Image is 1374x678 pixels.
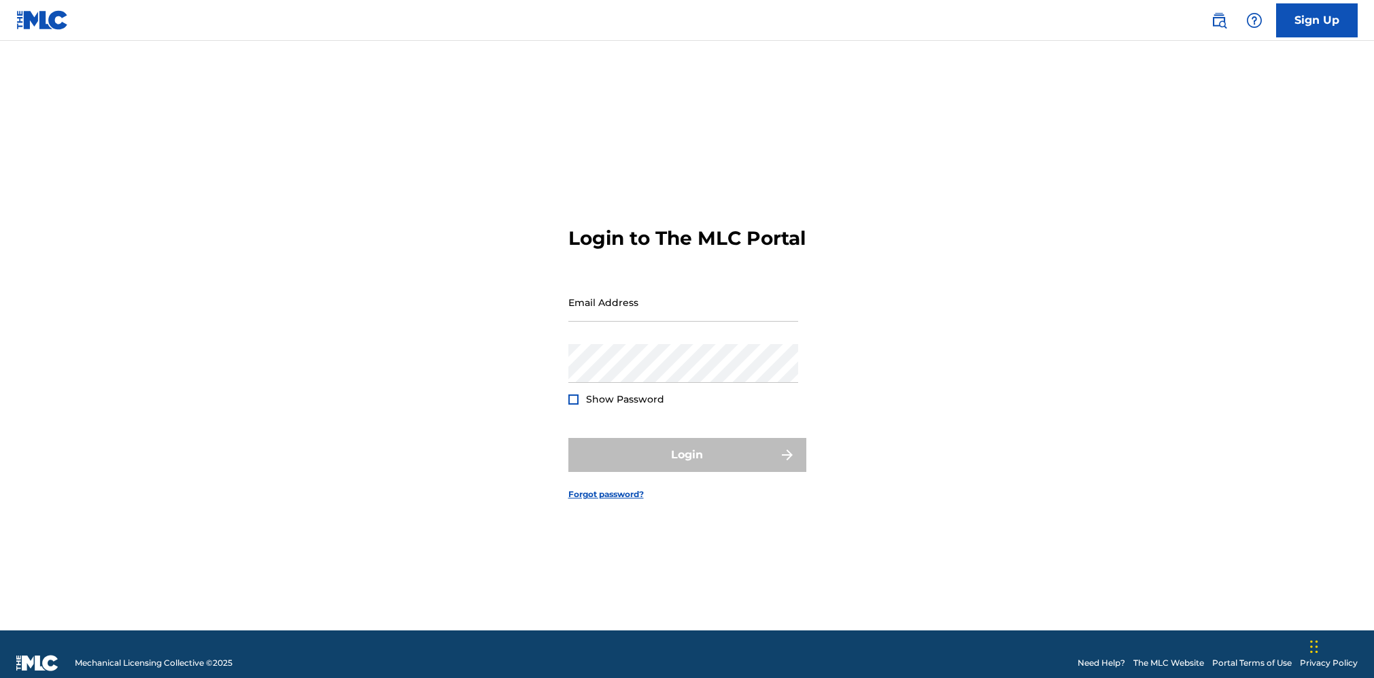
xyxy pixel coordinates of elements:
[568,226,806,250] h3: Login to The MLC Portal
[16,10,69,30] img: MLC Logo
[1246,12,1263,29] img: help
[568,488,644,501] a: Forgot password?
[586,393,664,405] span: Show Password
[1300,657,1358,669] a: Privacy Policy
[1205,7,1233,34] a: Public Search
[1241,7,1268,34] div: Help
[1310,626,1318,667] div: Drag
[1306,613,1374,678] iframe: Chat Widget
[1211,12,1227,29] img: search
[1078,657,1125,669] a: Need Help?
[1133,657,1204,669] a: The MLC Website
[1212,657,1292,669] a: Portal Terms of Use
[1276,3,1358,37] a: Sign Up
[16,655,58,671] img: logo
[75,657,233,669] span: Mechanical Licensing Collective © 2025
